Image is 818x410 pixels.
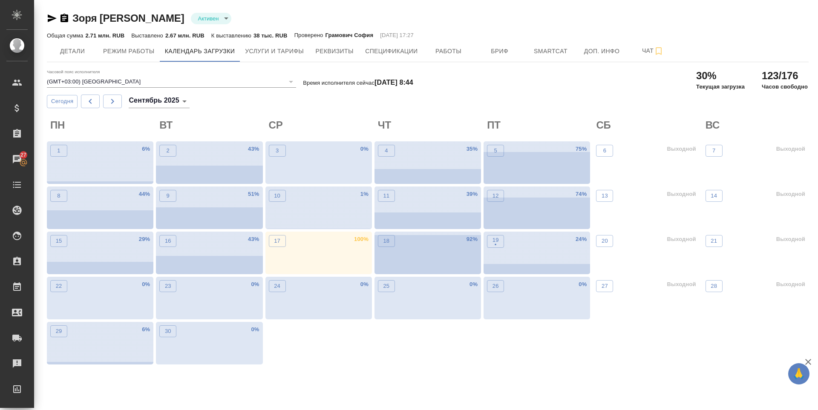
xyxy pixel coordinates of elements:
[696,69,745,83] h2: 30%
[667,280,696,289] p: Выходной
[47,95,78,108] button: Сегодня
[57,146,60,155] p: 1
[50,280,67,292] button: 22
[245,46,304,57] span: Услуги и тарифы
[159,325,176,337] button: 30
[385,146,388,155] p: 4
[159,235,176,247] button: 16
[696,83,745,91] p: Текущая загрузка
[712,146,715,155] p: 7
[493,241,499,249] p: •
[294,31,325,40] p: Проверено
[487,235,504,248] button: 19•
[706,118,809,132] h2: ВС
[494,146,497,155] p: 5
[374,79,413,86] h4: [DATE] 8:44
[380,31,414,40] p: [DATE] 17:27
[274,192,280,200] p: 10
[487,280,504,292] button: 26
[576,235,587,244] p: 24 %
[576,190,587,198] p: 74 %
[602,237,608,245] p: 20
[383,237,389,245] p: 18
[276,146,279,155] p: 3
[274,237,280,245] p: 17
[50,118,153,132] h2: ПН
[165,32,204,39] p: 2.67 млн. RUB
[51,97,73,106] span: Сегодня
[269,118,372,132] h2: СР
[776,235,805,244] p: Выходной
[103,46,155,57] span: Режим работы
[467,190,478,198] p: 39 %
[50,190,67,202] button: 8
[57,192,60,200] p: 8
[360,280,369,289] p: 0 %
[579,280,587,289] p: 0 %
[469,280,478,289] p: 0 %
[165,327,171,335] p: 30
[378,118,481,132] h2: ЧТ
[47,70,100,74] label: Часовой пояс исполнителя
[493,192,499,200] p: 12
[253,32,288,39] p: 38 тыс. RUB
[131,32,165,39] p: Выставлено
[159,118,262,132] h2: ВТ
[325,31,373,40] p: Грамович София
[165,282,171,290] p: 23
[50,235,67,247] button: 15
[50,325,67,337] button: 29
[667,190,696,198] p: Выходной
[191,13,231,24] div: Активен
[165,237,171,245] p: 16
[383,192,389,200] p: 11
[776,145,805,153] p: Выходной
[378,190,395,202] button: 11
[56,282,62,290] p: 22
[788,363,809,384] button: 🙏
[47,32,85,39] p: Общая сумма
[52,46,93,57] span: Детали
[706,145,723,157] button: 7
[365,46,418,57] span: Спецификации
[139,235,150,244] p: 29 %
[47,13,57,23] button: Скопировать ссылку для ЯМессенджера
[378,235,395,247] button: 18
[493,236,499,244] p: 19
[251,325,259,334] p: 0 %
[467,235,478,244] p: 92 %
[269,280,286,292] button: 24
[654,46,664,56] svg: Подписаться
[167,192,170,200] p: 9
[314,46,355,57] span: Реквизиты
[378,145,395,157] button: 4
[596,280,613,292] button: 27
[378,280,395,292] button: 25
[428,46,469,57] span: Работы
[303,80,413,86] p: Время исполнителя сейчас
[667,145,696,153] p: Выходной
[711,192,717,200] p: 14
[251,280,259,289] p: 0 %
[50,145,67,157] button: 1
[142,145,150,153] p: 6 %
[467,145,478,153] p: 35 %
[792,365,806,383] span: 🙏
[479,46,520,57] span: Бриф
[582,46,622,57] span: Доп. инфо
[139,190,150,198] p: 44 %
[274,282,280,290] p: 24
[383,282,389,290] p: 25
[165,46,235,57] span: Календарь загрузки
[269,190,286,202] button: 10
[195,15,221,22] button: Активен
[487,190,504,202] button: 12
[159,145,176,157] button: 2
[159,190,176,202] button: 9
[487,145,504,157] button: 5
[248,190,259,198] p: 51 %
[762,83,808,91] p: Часов свободно
[603,146,606,155] p: 6
[142,280,150,289] p: 0 %
[711,282,717,290] p: 28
